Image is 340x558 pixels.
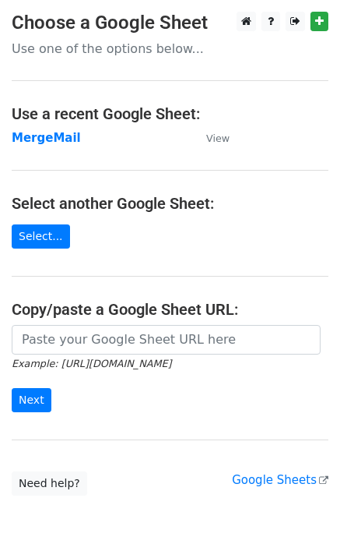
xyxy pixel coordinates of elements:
small: View [206,132,230,144]
a: Google Sheets [232,473,328,487]
a: View [191,131,230,145]
a: MergeMail [12,131,81,145]
input: Next [12,388,51,412]
p: Use one of the options below... [12,41,328,57]
h4: Copy/paste a Google Sheet URL: [12,300,328,319]
h3: Choose a Google Sheet [12,12,328,34]
small: Example: [URL][DOMAIN_NAME] [12,358,171,369]
a: Need help? [12,471,87,496]
a: Select... [12,224,70,249]
h4: Select another Google Sheet: [12,194,328,213]
input: Paste your Google Sheet URL here [12,325,321,355]
h4: Use a recent Google Sheet: [12,104,328,123]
